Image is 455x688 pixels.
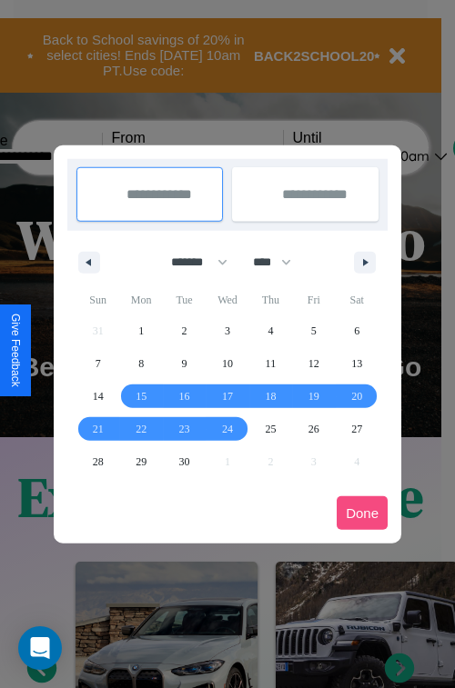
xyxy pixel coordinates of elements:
[354,314,359,347] span: 6
[336,413,379,445] button: 27
[138,347,144,380] span: 8
[206,314,248,347] button: 3
[18,626,62,670] div: Open Intercom Messenger
[249,347,292,380] button: 11
[76,445,119,478] button: 28
[292,285,335,314] span: Fri
[249,380,292,413] button: 18
[163,285,206,314] span: Tue
[292,380,335,413] button: 19
[336,347,379,380] button: 13
[222,347,233,380] span: 10
[268,314,273,347] span: 4
[119,413,162,445] button: 22
[351,413,362,445] span: 27
[182,314,187,347] span: 2
[206,380,248,413] button: 17
[222,413,233,445] span: 24
[179,445,190,478] span: 30
[9,314,22,387] div: Give Feedback
[119,314,162,347] button: 1
[182,347,187,380] span: 9
[119,347,162,380] button: 8
[206,285,248,314] span: Wed
[119,285,162,314] span: Mon
[93,413,104,445] span: 21
[163,380,206,413] button: 16
[292,413,335,445] button: 26
[136,445,147,478] span: 29
[93,445,104,478] span: 28
[336,285,379,314] span: Sat
[206,413,248,445] button: 24
[292,314,335,347] button: 5
[336,380,379,413] button: 20
[265,413,276,445] span: 25
[249,413,292,445] button: 25
[93,380,104,413] span: 14
[308,380,319,413] span: 19
[76,347,119,380] button: 7
[337,496,388,530] button: Done
[136,413,147,445] span: 22
[138,314,144,347] span: 1
[308,413,319,445] span: 26
[265,380,276,413] span: 18
[163,445,206,478] button: 30
[292,347,335,380] button: 12
[119,380,162,413] button: 15
[163,413,206,445] button: 23
[308,347,319,380] span: 12
[76,380,119,413] button: 14
[179,380,190,413] span: 16
[311,314,317,347] span: 5
[222,380,233,413] span: 17
[351,347,362,380] span: 13
[249,314,292,347] button: 4
[163,314,206,347] button: 2
[206,347,248,380] button: 10
[225,314,230,347] span: 3
[336,314,379,347] button: 6
[119,445,162,478] button: 29
[96,347,101,380] span: 7
[136,380,147,413] span: 15
[266,347,277,380] span: 11
[249,285,292,314] span: Thu
[163,347,206,380] button: 9
[76,285,119,314] span: Sun
[351,380,362,413] span: 20
[179,413,190,445] span: 23
[76,413,119,445] button: 21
